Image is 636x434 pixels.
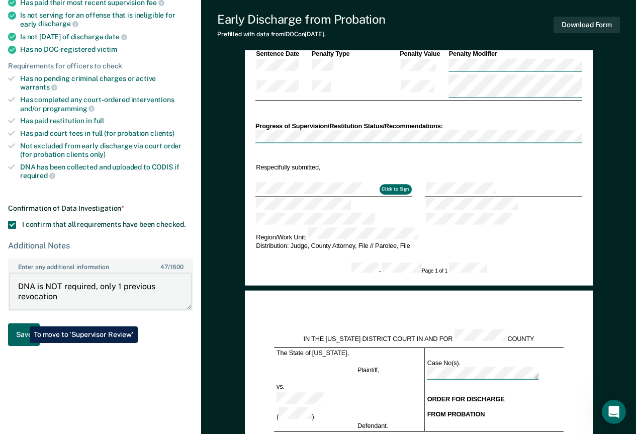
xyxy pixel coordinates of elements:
div: Confirmation of Data Investigation [8,204,193,213]
div: Additional Notes [8,241,193,250]
td: Case No(s). [424,358,563,382]
div: Early Discharge from Probation [217,12,386,27]
div: IN THE [US_STATE] DISTRICT COURT IN AND FOR COUNTY [274,329,564,343]
td: ( ) [274,407,355,422]
td: ORDER FOR DISCHARGE [424,392,563,407]
div: Progress of Supervision/Restitution Status/Recommendations: [255,122,582,131]
iframe: Intercom live chat [602,400,626,424]
button: Click to Sign [379,184,411,194]
span: required [20,171,55,180]
th: Penalty Modifier [448,50,582,58]
th: Sentence Date [255,50,311,58]
span: only) [90,150,106,158]
td: vs. [274,382,355,392]
td: FROM PROBATION [424,407,563,422]
td: Region/Work Unit: Distribution: Judge, County Attorney, File // Parolee, File [255,227,582,250]
div: Has paid restitution in [20,117,193,125]
div: Has no DOC-registered [20,45,193,54]
th: Penalty Value [399,50,447,58]
div: Not excluded from early discharge via court order (for probation clients [20,142,193,159]
textarea: DNA is NOT required, only 1 previous revocation [9,273,192,310]
span: discharge [38,20,78,28]
button: Save [8,323,40,346]
button: Download Form [554,17,620,33]
div: Is not serving for an offense that is ineligible for early [20,11,193,28]
div: Has completed any court-ordered interventions and/or [20,96,193,113]
span: date [105,33,127,41]
div: Prefilled with data from IDOC on [DATE] . [217,31,386,38]
div: Is not [DATE] of discharge [20,32,193,41]
td: Plaintiff, [355,358,424,382]
span: victim [97,45,117,53]
div: Has paid court fees in full (for probation [20,129,193,138]
th: Penalty Type [311,50,399,58]
div: DNA has been collected and uploaded to CODIS if [20,163,193,180]
div: Requirements for officers to check [8,62,193,70]
span: I confirm that all requirements have been checked. [22,220,186,228]
span: programming [43,105,95,113]
span: warrants [20,83,57,91]
div: - Page 1 of 1 [351,263,486,275]
span: 47 [160,264,168,271]
label: Enter any additional information [9,259,192,271]
td: Respectfully submitted, [255,163,412,172]
span: full [94,117,104,125]
span: clients) [150,129,174,137]
span: / 1600 [160,264,183,271]
td: Defendant. [355,421,424,431]
div: Has no pending criminal charges or active [20,74,193,92]
td: The State of [US_STATE], [274,348,355,358]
